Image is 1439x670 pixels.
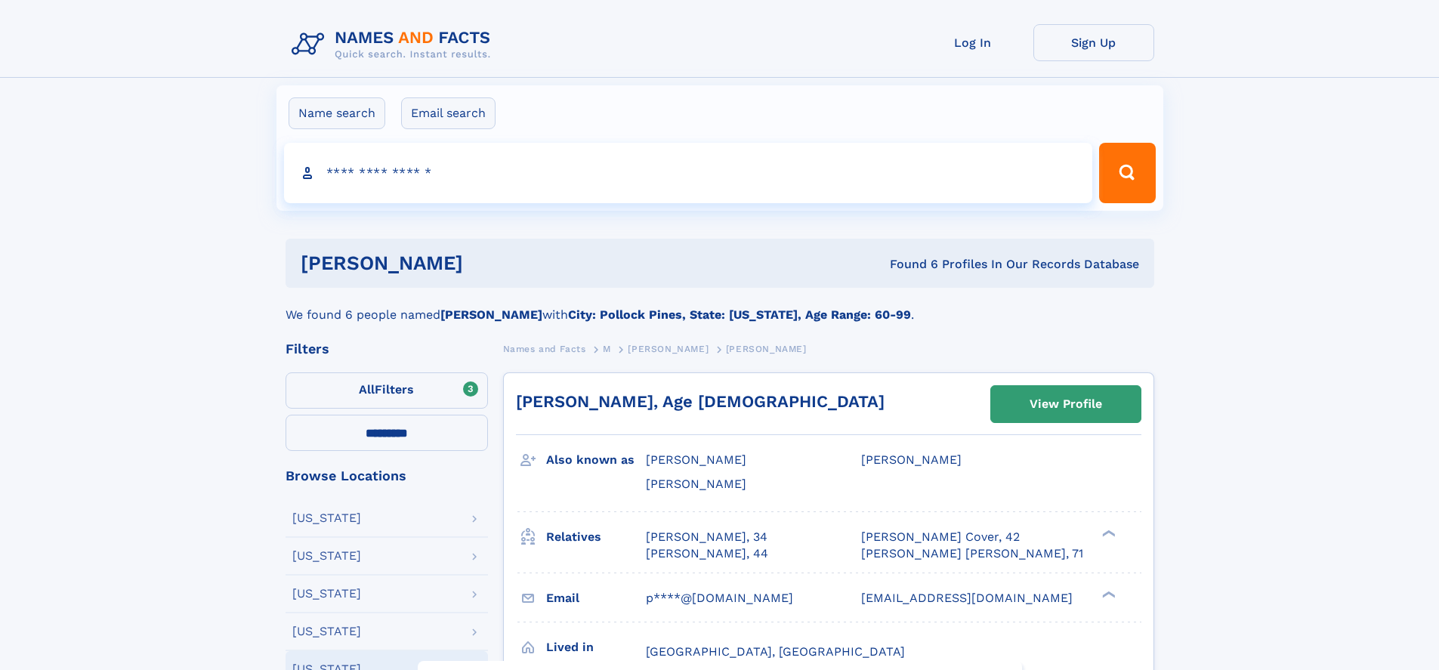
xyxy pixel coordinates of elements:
div: View Profile [1030,387,1102,421]
h3: Relatives [546,524,646,550]
a: Sign Up [1033,24,1154,61]
a: Log In [912,24,1033,61]
div: Browse Locations [286,469,488,483]
a: Names and Facts [503,339,586,358]
span: M [603,344,611,354]
label: Name search [289,97,385,129]
span: [PERSON_NAME] [646,452,746,467]
div: Found 6 Profiles In Our Records Database [676,256,1139,273]
a: [PERSON_NAME], 44 [646,545,768,562]
button: Search Button [1099,143,1155,203]
div: Filters [286,342,488,356]
div: [US_STATE] [292,512,361,524]
h3: Lived in [546,634,646,660]
span: [PERSON_NAME] [726,344,807,354]
span: [EMAIL_ADDRESS][DOMAIN_NAME] [861,591,1073,605]
b: City: Pollock Pines, State: [US_STATE], Age Range: 60-99 [568,307,911,322]
div: [US_STATE] [292,550,361,562]
span: [PERSON_NAME] [628,344,709,354]
a: M [603,339,611,358]
a: [PERSON_NAME] [628,339,709,358]
div: [US_STATE] [292,625,361,638]
span: All [359,382,375,397]
label: Email search [401,97,496,129]
div: ❯ [1098,589,1116,599]
a: [PERSON_NAME] Cover, 42 [861,529,1020,545]
input: search input [284,143,1093,203]
h3: Also known as [546,447,646,473]
a: [PERSON_NAME], Age [DEMOGRAPHIC_DATA] [516,392,885,411]
b: [PERSON_NAME] [440,307,542,322]
img: Logo Names and Facts [286,24,503,65]
h3: Email [546,585,646,611]
div: [US_STATE] [292,588,361,600]
div: We found 6 people named with . [286,288,1154,324]
span: [PERSON_NAME] [646,477,746,491]
a: View Profile [991,386,1141,422]
span: [GEOGRAPHIC_DATA], [GEOGRAPHIC_DATA] [646,644,905,659]
label: Filters [286,372,488,409]
span: [PERSON_NAME] [861,452,962,467]
a: [PERSON_NAME], 34 [646,529,767,545]
div: ❯ [1098,528,1116,538]
a: [PERSON_NAME] [PERSON_NAME], 71 [861,545,1083,562]
h1: [PERSON_NAME] [301,254,677,273]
